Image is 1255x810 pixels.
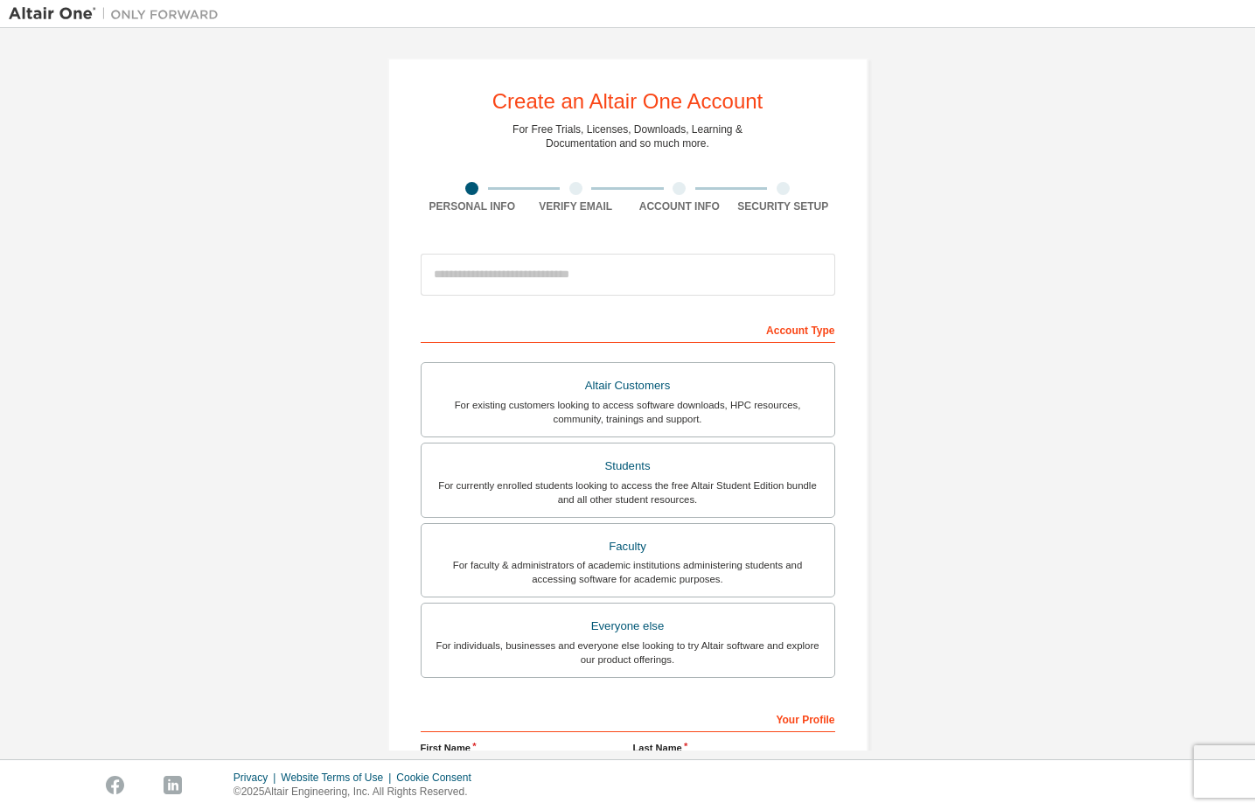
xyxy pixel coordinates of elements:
div: Privacy [234,771,281,785]
div: For individuals, businesses and everyone else looking to try Altair software and explore our prod... [432,639,824,667]
div: Altair Customers [432,374,824,398]
div: Cookie Consent [396,771,481,785]
div: Account Type [421,315,835,343]
div: Students [432,454,824,478]
div: Personal Info [421,199,525,213]
img: Altair One [9,5,227,23]
div: Security Setup [731,199,835,213]
label: First Name [421,741,623,755]
div: Verify Email [524,199,628,213]
div: Account Info [628,199,732,213]
div: For existing customers looking to access software downloads, HPC resources, community, trainings ... [432,398,824,426]
div: Your Profile [421,704,835,732]
div: Faculty [432,534,824,559]
div: Create an Altair One Account [492,91,763,112]
div: Everyone else [432,614,824,639]
img: linkedin.svg [164,776,182,794]
div: For Free Trials, Licenses, Downloads, Learning & Documentation and so much more. [512,122,743,150]
div: For faculty & administrators of academic institutions administering students and accessing softwa... [432,558,824,586]
div: For currently enrolled students looking to access the free Altair Student Edition bundle and all ... [432,478,824,506]
p: © 2025 Altair Engineering, Inc. All Rights Reserved. [234,785,482,800]
img: facebook.svg [106,776,124,794]
label: Last Name [633,741,835,755]
div: Website Terms of Use [281,771,396,785]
